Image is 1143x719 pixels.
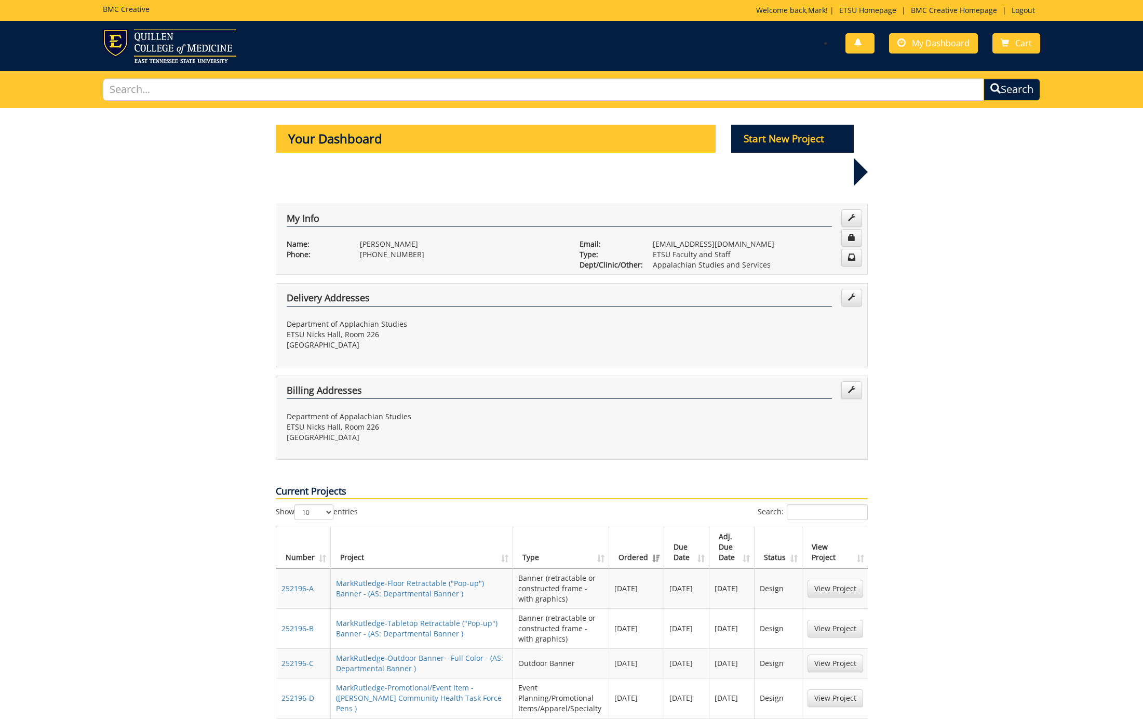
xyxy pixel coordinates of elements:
a: Edit Info [841,209,862,227]
td: Event Planning/Promotional Items/Apparel/Specialty [513,678,609,718]
input: Search: [787,504,868,520]
span: Cart [1015,37,1032,49]
td: [DATE] [609,608,664,648]
td: Banner (retractable or constructed frame - with graphics) [513,608,609,648]
p: Appalachian Studies and Services [653,260,857,270]
h4: My Info [287,214,832,227]
td: Design [755,648,802,678]
td: [DATE] [609,678,664,718]
p: ETSU Nicks Hall, Room 226 [287,422,564,432]
input: Search... [103,78,984,101]
p: Email: [580,239,637,249]
a: MarkRutledge-Floor Retractable ("Pop-up") Banner - (AS: Departmental Banner ) [336,578,484,598]
p: [GEOGRAPHIC_DATA] [287,340,564,350]
a: MarkRutledge-Tabletop Retractable ("Pop-up") Banner - (AS: Departmental Banner ) [336,618,497,638]
td: [DATE] [664,678,709,718]
td: Outdoor Banner [513,648,609,678]
a: Change Communication Preferences [841,249,862,267]
th: Project: activate to sort column ascending [331,526,513,568]
a: View Project [808,655,863,672]
label: Show entries [276,504,358,520]
a: Logout [1006,5,1040,15]
a: View Project [808,620,863,637]
a: My Dashboard [889,33,978,54]
select: Showentries [294,504,333,520]
a: MarkRutledge-Promotional/Event Item - ([PERSON_NAME] Community Health Task Force Pens ) [336,683,502,713]
a: 252196-B [281,623,314,633]
a: MarkRutledge-Outdoor Banner - Full Color - (AS: Departmental Banner ) [336,653,503,673]
p: [EMAIL_ADDRESS][DOMAIN_NAME] [653,239,857,249]
a: BMC Creative Homepage [906,5,1002,15]
td: [DATE] [664,608,709,648]
p: Current Projects [276,485,868,499]
td: Banner (retractable or constructed frame - with graphics) [513,568,609,608]
th: View Project: activate to sort column ascending [802,526,868,568]
td: [DATE] [709,608,755,648]
img: ETSU logo [103,29,236,63]
a: View Project [808,689,863,707]
th: Type: activate to sort column ascending [513,526,609,568]
a: Cart [992,33,1040,54]
p: Phone: [287,249,344,260]
td: [DATE] [709,648,755,678]
p: [PHONE_NUMBER] [360,249,564,260]
p: Name: [287,239,344,249]
a: Edit Addresses [841,381,862,399]
p: ETSU Faculty and Staff [653,249,857,260]
td: Design [755,568,802,608]
th: Status: activate to sort column ascending [755,526,802,568]
p: Your Dashboard [276,125,716,153]
h4: Delivery Addresses [287,293,832,307]
td: [DATE] [609,568,664,608]
span: My Dashboard [912,37,970,49]
td: [DATE] [664,568,709,608]
th: Due Date: activate to sort column ascending [664,526,709,568]
td: [DATE] [709,678,755,718]
a: Mark [808,5,826,15]
a: 252196-D [281,693,314,703]
button: Search [984,78,1040,101]
p: Department of Appalachian Studies [287,411,564,422]
th: Number: activate to sort column ascending [276,526,331,568]
a: 252196-C [281,658,314,668]
td: [DATE] [609,648,664,678]
th: Adj. Due Date: activate to sort column ascending [709,526,755,568]
h4: Billing Addresses [287,385,832,399]
a: Start New Project [731,135,854,144]
p: [PERSON_NAME] [360,239,564,249]
p: Start New Project [731,125,854,153]
td: Design [755,678,802,718]
a: 252196-A [281,583,314,593]
p: Welcome back, ! | | | [756,5,1040,16]
a: Edit Addresses [841,289,862,307]
h5: BMC Creative [103,5,150,13]
a: ETSU Homepage [834,5,902,15]
td: [DATE] [664,648,709,678]
th: Ordered: activate to sort column ascending [609,526,664,568]
p: [GEOGRAPHIC_DATA] [287,432,564,443]
p: Department of Applachian Studies [287,319,564,329]
p: ETSU Nicks Hall, Room 226 [287,329,564,340]
a: Change Password [841,229,862,247]
td: [DATE] [709,568,755,608]
p: Dept/Clinic/Other: [580,260,637,270]
a: View Project [808,580,863,597]
td: Design [755,608,802,648]
p: Type: [580,249,637,260]
label: Search: [758,504,868,520]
